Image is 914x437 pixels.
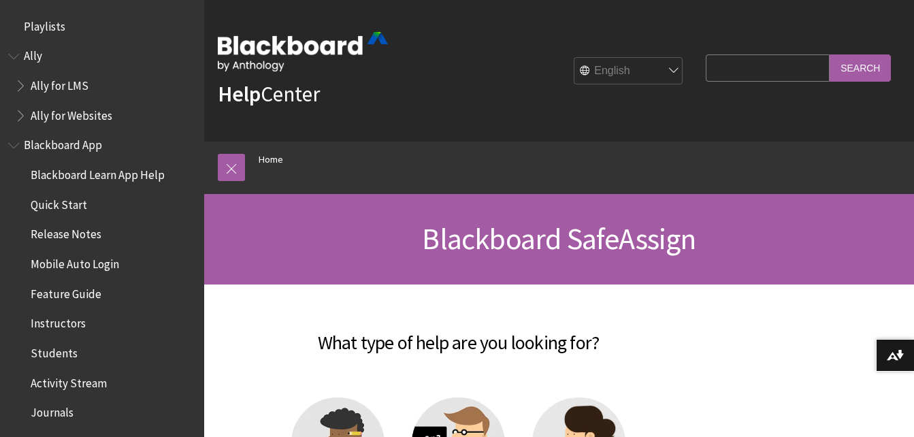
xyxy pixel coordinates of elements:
[31,104,112,123] span: Ally for Websites
[218,80,261,108] strong: Help
[31,282,101,301] span: Feature Guide
[574,58,683,85] select: Site Language Selector
[31,342,78,360] span: Students
[218,312,699,357] h2: What type of help are you looking for?
[31,253,119,271] span: Mobile Auto Login
[31,163,165,182] span: Blackboard Learn App Help
[31,372,107,390] span: Activity Stream
[24,15,65,33] span: Playlists
[218,80,320,108] a: HelpCenter
[218,32,388,71] img: Blackboard by Anthology
[24,45,42,63] span: Ally
[31,402,74,420] span: Journals
[31,74,88,93] span: Ally for LMS
[31,312,86,331] span: Instructors
[422,220,696,257] span: Blackboard SafeAssign
[8,15,196,38] nav: Book outline for Playlists
[259,151,283,168] a: Home
[830,54,891,81] input: Search
[8,45,196,127] nav: Book outline for Anthology Ally Help
[24,134,102,152] span: Blackboard App
[31,193,87,212] span: Quick Start
[31,223,101,242] span: Release Notes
